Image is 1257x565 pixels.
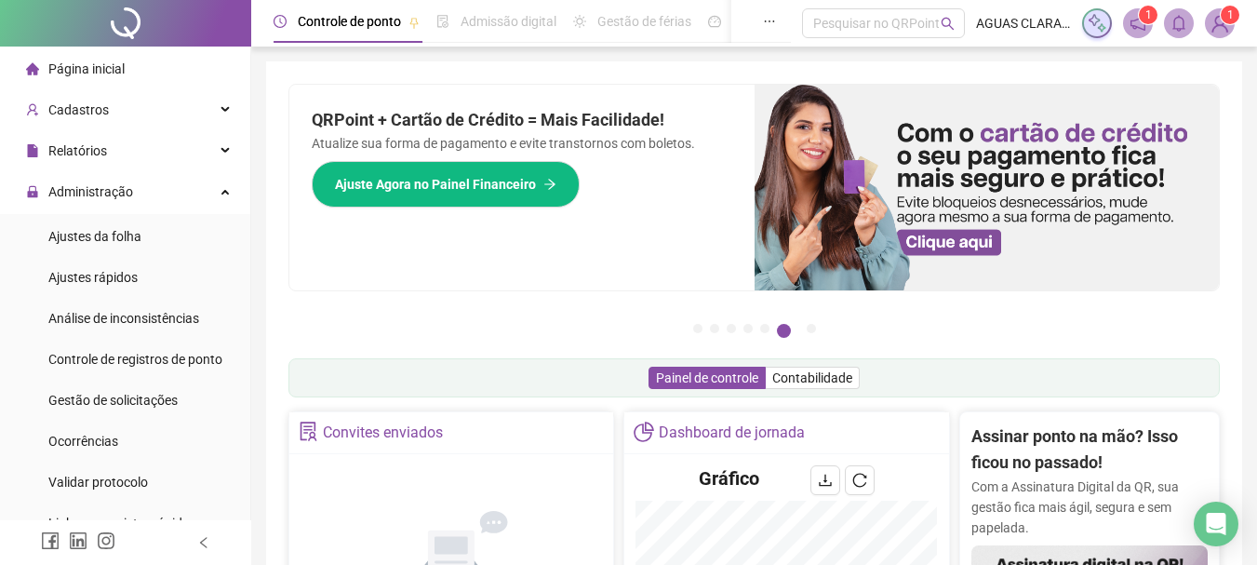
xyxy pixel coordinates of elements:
span: pie-chart [634,422,653,441]
span: Validar protocolo [48,475,148,490]
span: instagram [97,531,115,550]
span: bell [1170,15,1187,32]
span: Análise de inconsistências [48,311,199,326]
span: Administração [48,184,133,199]
button: 5 [760,324,769,333]
span: file-done [436,15,449,28]
div: Open Intercom Messenger [1194,502,1238,546]
sup: Atualize o seu contato no menu Meus Dados [1221,6,1239,24]
h2: QRPoint + Cartão de Crédito = Mais Facilidade! [312,107,732,133]
span: Gestão de solicitações [48,393,178,408]
span: Gestão de férias [597,14,691,29]
span: 1 [1227,8,1234,21]
img: sparkle-icon.fc2bf0ac1784a2077858766a79e2daf3.svg [1087,13,1107,34]
span: file [26,144,39,157]
span: Relatórios [48,143,107,158]
h2: Assinar ponto na mão? Isso ficou no passado! [971,424,1208,477]
span: search [941,17,955,31]
span: Ajustes da folha [48,229,141,244]
span: Página inicial [48,61,125,76]
button: 7 [807,324,816,333]
span: Cadastros [48,102,109,117]
span: user-add [26,103,39,116]
span: lock [26,185,39,198]
sup: 1 [1139,6,1157,24]
span: solution [299,422,318,441]
span: Admissão digital [461,14,556,29]
span: AGUAS CLARAS ENGENHARIA [976,13,1071,34]
span: Link para registro rápido [48,516,190,531]
p: Com a Assinatura Digital da QR, sua gestão fica mais ágil, segura e sem papelada. [971,477,1208,538]
span: left [197,536,210,549]
span: linkedin [69,531,87,550]
span: home [26,62,39,75]
span: facebook [41,531,60,550]
span: Ajuste Agora no Painel Financeiro [335,174,536,195]
span: dashboard [708,15,721,28]
h4: Gráfico [699,465,759,491]
span: Contabilidade [772,370,852,385]
span: Ajustes rápidos [48,270,138,285]
span: Controle de registros de ponto [48,352,222,367]
button: Ajuste Agora no Painel Financeiro [312,161,580,208]
span: Controle de ponto [298,14,401,29]
span: 1 [1145,8,1152,21]
img: 36577 [1206,9,1234,37]
span: reload [852,473,867,488]
img: banner%2F75947b42-3b94-469c-a360-407c2d3115d7.png [755,85,1220,290]
span: notification [1130,15,1146,32]
span: ellipsis [763,15,776,28]
div: Convites enviados [323,417,443,449]
button: 4 [743,324,753,333]
span: Ocorrências [48,434,118,449]
div: Dashboard de jornada [659,417,805,449]
button: 2 [710,324,719,333]
button: 3 [727,324,736,333]
button: 1 [693,324,702,333]
span: Painel de controle [656,370,758,385]
span: arrow-right [543,178,556,191]
span: download [818,473,833,488]
span: sun [573,15,586,28]
button: 6 [777,324,791,338]
span: clock-circle [274,15,287,28]
p: Atualize sua forma de pagamento e evite transtornos com boletos. [312,133,732,154]
span: pushpin [408,17,420,28]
